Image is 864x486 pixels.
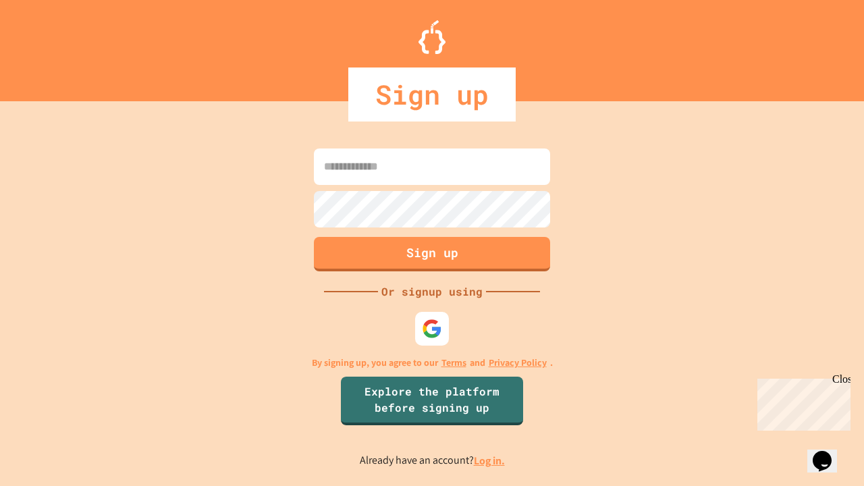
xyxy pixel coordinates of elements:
[489,356,547,370] a: Privacy Policy
[5,5,93,86] div: Chat with us now!Close
[418,20,446,54] img: Logo.svg
[752,373,850,431] iframe: chat widget
[378,283,486,300] div: Or signup using
[474,454,505,468] a: Log in.
[422,319,442,339] img: google-icon.svg
[360,452,505,469] p: Already have an account?
[312,356,553,370] p: By signing up, you agree to our and .
[441,356,466,370] a: Terms
[807,432,850,473] iframe: chat widget
[348,67,516,122] div: Sign up
[314,237,550,271] button: Sign up
[341,377,523,425] a: Explore the platform before signing up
